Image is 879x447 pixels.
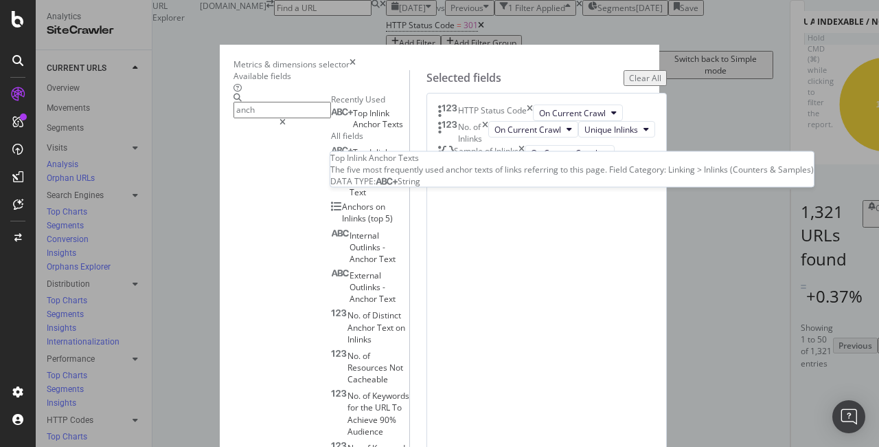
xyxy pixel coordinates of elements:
[584,124,638,135] span: Unique Inlinks
[832,400,865,433] div: Open Intercom Messenger
[342,201,376,212] span: Anchors
[533,105,623,121] button: On Current Crawl
[426,70,501,86] div: Selected fields
[347,414,380,426] span: Achieve
[331,130,409,142] div: All fields
[629,72,661,84] div: Clear All
[438,145,655,162] div: Sample of InlinkstimesOn Current Crawl
[369,107,389,119] span: Inlink
[353,107,369,119] span: Top
[347,390,363,402] span: No.
[383,281,385,293] span: -
[396,322,405,334] span: on
[347,309,363,321] span: No.
[347,322,377,334] span: Anchor
[808,32,834,129] span: Hold CMD (⌘) while clicking to filter the report.
[488,121,578,138] button: On Current Crawl
[380,414,396,426] span: 90%
[330,152,814,164] div: Top Inlink Anchor Texts
[342,212,368,224] span: Inlinks
[398,175,420,187] span: String
[372,309,401,321] span: Distinct
[350,270,381,281] span: External
[233,58,350,70] div: Metrics & dimensions selector
[383,241,385,253] span: -
[363,390,372,402] span: of
[527,105,533,121] div: times
[350,293,379,305] span: Anchor
[372,390,409,402] span: Keywords
[350,241,383,253] span: Outlinks
[347,350,363,362] span: No.
[233,102,331,118] input: Search by field name
[376,201,385,212] span: on
[330,164,814,175] div: The five most frequently used anchor texts of links referring to this page. Field Category: Linki...
[525,145,615,162] button: On Current Crawl
[363,350,370,362] span: of
[458,105,527,121] div: HTTP Status Code
[454,145,518,162] div: Sample of Inlinks
[458,121,482,144] div: No. of Inlinks
[392,402,402,413] span: To
[624,70,667,86] button: Clear All
[331,94,409,105] div: Recently Used
[368,212,385,224] span: (top
[379,253,396,265] span: Text
[233,70,409,82] div: Available fields
[375,402,392,413] span: URL
[494,124,561,135] span: On Current Crawl
[347,402,361,413] span: for
[353,118,383,130] span: Anchor
[361,402,375,413] span: the
[347,362,389,373] span: Resources
[363,309,372,321] span: of
[350,253,379,265] span: Anchor
[578,121,655,138] button: Unique Inlinks
[347,334,372,345] span: Inlinks
[350,230,379,241] span: Internal
[350,58,356,70] div: times
[379,293,396,305] span: Text
[438,121,655,144] div: No. of InlinkstimesOn Current CrawlUnique Inlinks
[383,118,403,130] span: Texts
[438,105,655,121] div: HTTP Status CodetimesOn Current Crawl
[389,362,403,373] span: Not
[350,186,366,198] span: Text
[531,147,597,159] span: On Current Crawl
[347,373,388,385] span: Cacheable
[369,146,389,158] span: Inlink
[377,322,396,334] span: Text
[347,426,383,437] span: Audience
[518,145,525,162] div: times
[385,212,393,224] span: 5)
[350,281,383,293] span: Outlinks
[539,107,606,119] span: On Current Crawl
[353,146,369,158] span: Top
[482,121,488,144] div: times
[330,175,376,187] span: DATA TYPE:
